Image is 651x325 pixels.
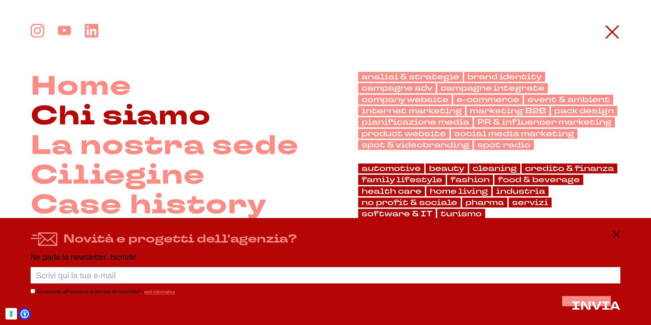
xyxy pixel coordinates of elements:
a: company website [358,95,452,105]
p: Ne parla la newsletter. Iscriviti! [31,253,621,262]
a: no profit & sociale [358,198,461,207]
a: La nostra sede [31,131,299,161]
a: family lifestyle [358,175,446,185]
h4: Novità e progetti dell'agenzia? [63,230,297,248]
a: spot radio [474,140,534,150]
a: brand identity [464,72,545,82]
span: ( ) [143,290,177,295]
a: beauty [426,164,468,173]
a: social media marketing [451,129,577,139]
input: Scrivi qui la tua e-mail [31,267,621,284]
a: event & ambient [524,95,613,105]
button: INVIA [572,300,620,313]
a: vedi informativa [144,290,175,295]
a: Chi siamo [31,102,211,131]
a: software & IT [358,209,436,219]
a: internet marketing [358,106,465,116]
a: Home [31,72,132,102]
a: campagne adv [358,83,436,93]
a: campagne integrate [437,83,548,93]
a: cleaning [469,164,520,173]
a: industria [493,186,549,196]
label: Acconsento all’iscrizione al servizio di newsletter* [37,289,141,295]
a: home living [426,186,491,196]
a: Case history [31,190,267,220]
a: spot & videobranding [358,140,473,150]
a: credito & finanza [522,164,617,173]
a: marketing B2B [466,106,550,116]
a: pharma [462,198,507,207]
a: analisi & strategie [358,72,463,82]
a: Ciliegine [31,161,206,190]
a: Open Accessibility Menu [20,310,29,318]
button: Le tue preferenze relative al consenso per le tecnologie di tracciamento [5,308,17,320]
a: automotive [358,164,424,173]
a: servizi [509,198,552,207]
a: health care [358,186,425,196]
a: pack design [551,106,617,116]
a: food & beverage [494,175,583,185]
a: product website [358,129,449,139]
span: INVIA [572,298,620,314]
a: fashion [447,175,493,185]
a: e-commerce [453,95,523,105]
a: PR & influencer marketing [474,117,615,127]
a: turismo [437,209,485,219]
a: pianificazione media [358,117,473,127]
